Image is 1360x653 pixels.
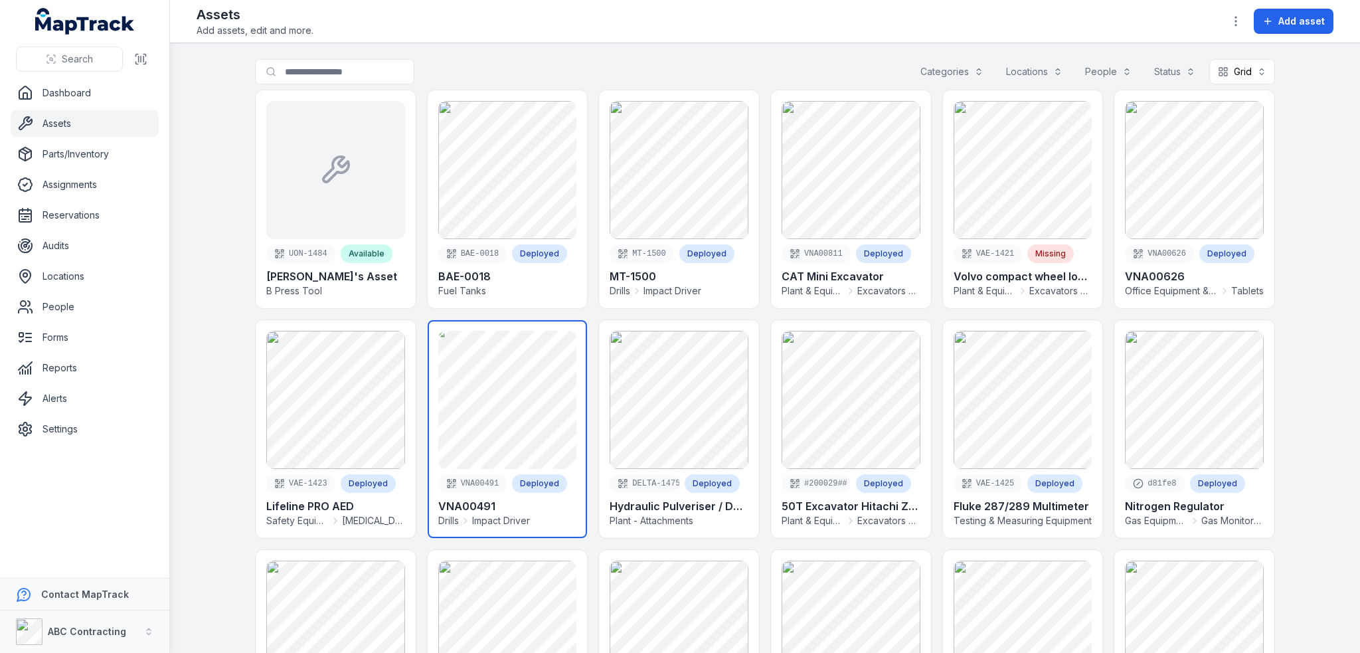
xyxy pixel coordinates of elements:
button: Grid [1209,59,1275,84]
span: Search [62,52,93,66]
a: Reports [11,355,159,381]
a: Dashboard [11,80,159,106]
h2: Assets [197,5,313,24]
button: Status [1146,59,1204,84]
a: Audits [11,233,159,259]
a: MapTrack [35,8,135,35]
a: Assets [11,110,159,137]
button: Search [16,47,123,72]
a: Alerts [11,385,159,412]
a: Parts/Inventory [11,141,159,167]
button: People [1076,59,1140,84]
button: Categories [912,59,992,84]
a: Forms [11,324,159,351]
button: Locations [997,59,1071,84]
span: Add asset [1278,15,1325,28]
button: Add asset [1254,9,1333,34]
a: Settings [11,416,159,442]
span: Add assets, edit and more. [197,24,313,37]
a: Reservations [11,202,159,229]
strong: Contact MapTrack [41,589,129,600]
a: Locations [11,263,159,290]
strong: ABC Contracting [48,626,126,637]
a: Assignments [11,171,159,198]
a: People [11,294,159,320]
